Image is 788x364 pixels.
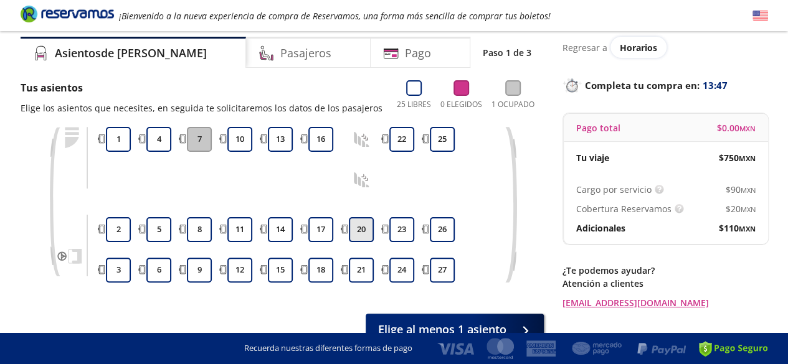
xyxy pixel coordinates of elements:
button: 12 [227,258,252,282]
span: $ 750 [719,151,756,164]
button: 27 [430,258,455,282]
button: 4 [146,127,171,152]
span: Horarios [620,42,657,54]
h4: Pago [405,45,431,62]
em: ¡Bienvenido a la nueva experiencia de compra de Reservamos, una forma más sencilla de comprar tus... [119,10,551,22]
span: $ 0.00 [717,121,756,134]
button: Elige al menos 1 asiento [366,314,544,345]
p: Elige los asientos que necesites, en seguida te solicitaremos los datos de los pasajeros [21,101,382,114]
button: 25 [430,127,455,152]
button: 17 [308,217,333,242]
span: $ 90 [726,183,756,196]
button: 24 [389,258,414,282]
button: 14 [268,217,293,242]
span: $ 110 [719,222,756,235]
span: Elige al menos 1 asiento [378,321,506,338]
p: 25 Libres [397,99,431,110]
small: MXN [741,185,756,195]
button: English [752,8,768,24]
p: Cargo por servicio [576,183,652,196]
div: Regresar a ver horarios [563,37,768,58]
button: 18 [308,258,333,282]
button: 22 [389,127,414,152]
small: MXN [739,124,756,133]
button: 20 [349,217,374,242]
h4: Pasajeros [280,45,331,62]
span: $ 20 [726,202,756,215]
small: MXN [739,224,756,233]
button: 5 [146,217,171,242]
p: 0 Elegidos [440,99,482,110]
button: 13 [268,127,293,152]
button: 8 [187,217,212,242]
p: Adicionales [576,222,625,235]
small: MXN [741,205,756,214]
p: Completa tu compra en : [563,77,768,94]
p: Tus asientos [21,80,382,95]
button: 10 [227,127,252,152]
small: MXN [739,154,756,163]
button: 21 [349,258,374,282]
button: 16 [308,127,333,152]
button: 3 [106,258,131,282]
p: Paso 1 de 3 [483,46,531,59]
i: Brand Logo [21,4,114,23]
button: 11 [227,217,252,242]
button: 15 [268,258,293,282]
a: [EMAIL_ADDRESS][DOMAIN_NAME] [563,296,768,309]
button: 23 [389,217,414,242]
h4: Asientos de [PERSON_NAME] [55,45,207,62]
button: 2 [106,217,131,242]
p: Regresar a [563,41,607,54]
p: ¿Te podemos ayudar? [563,264,768,277]
p: Cobertura Reservamos [576,202,672,215]
button: 7 [187,127,212,152]
button: 1 [106,127,131,152]
p: Tu viaje [576,151,609,164]
button: 9 [187,258,212,282]
button: 6 [146,258,171,282]
a: Brand Logo [21,4,114,27]
p: Recuerda nuestras diferentes formas de pago [244,342,412,355]
p: Atención a clientes [563,277,768,290]
p: 1 Ocupado [491,99,534,110]
button: 26 [430,217,455,242]
p: Pago total [576,121,620,134]
span: 13:47 [703,78,728,93]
